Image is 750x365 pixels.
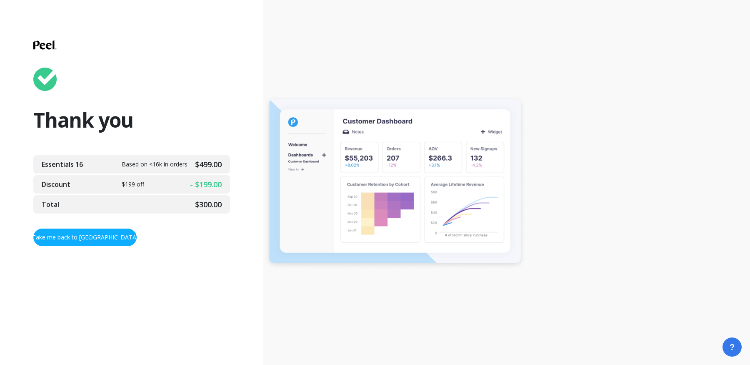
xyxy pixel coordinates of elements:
span: $499.00 [195,159,222,170]
span: $300.00 [195,199,222,210]
a: Take me back to [GEOGRAPHIC_DATA] [33,229,137,246]
img: 7ddb9a8dbe204ba5aa75b35d3c3801a1-thankyou_graphs.png [263,95,527,270]
span: Essentials 16 [42,159,122,169]
span: $199 off [122,180,144,189]
span: Discount [42,179,122,189]
h1: Thank you [33,110,230,130]
button: ? [722,337,742,357]
img: svg+xml;base64,PHN2ZyB3aWR0aD0iNTYiIGhlaWdodD0iNTYiIHZpZXdCb3g9IjAgMCA1NiA1NiIgZmlsbD0ibm9uZSIgeG... [33,68,57,91]
img: svg+xml;base64,PHN2ZyB3aWR0aD0iNzgiIGhlaWdodD0iMzEiIHZpZXdCb3g9IjAgMCA3OCAzMSIgZmlsbD0ibm9uZSIgeG... [33,33,57,57]
span: Total [42,199,61,209]
span: Based on <16k in orders [122,160,187,169]
span: - $199.00 [190,179,222,190]
span: ? [730,341,735,353]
